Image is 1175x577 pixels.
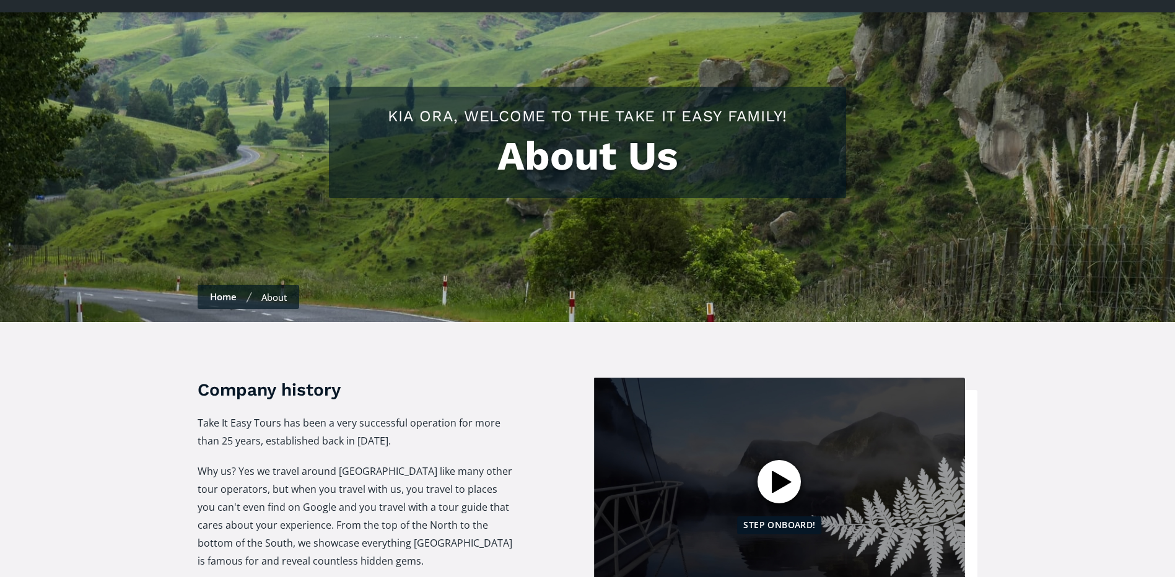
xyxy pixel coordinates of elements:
h3: Company history [198,378,515,402]
p: Why us? Yes we travel around [GEOGRAPHIC_DATA] like many other tour operators, but when you trave... [198,462,515,570]
h2: Kia ora, welcome to the Take It Easy family! [341,105,834,127]
div: Step Onboard! [737,516,821,534]
h1: About Us [341,133,834,180]
a: Home [210,290,237,303]
nav: Breadcrumbs [198,285,299,309]
div: About [261,291,287,303]
p: Take It Easy Tours has been a very successful operation for more than 25 years, established back ... [198,414,515,450]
